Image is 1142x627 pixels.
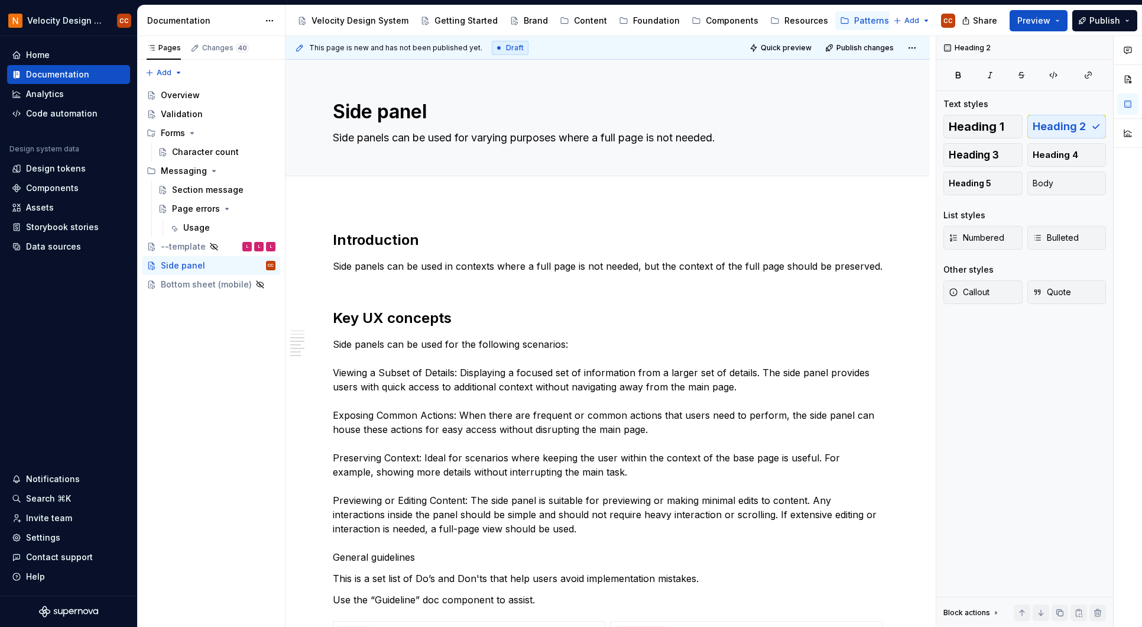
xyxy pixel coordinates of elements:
textarea: Side panel [330,98,880,126]
a: Resources [765,11,833,30]
button: Heading 3 [943,143,1023,167]
span: Heading 5 [949,177,991,189]
a: Components [7,179,130,198]
div: Analytics [26,88,64,100]
button: Preview [1010,10,1068,31]
span: Numbered [949,232,1004,244]
div: Components [26,182,79,194]
span: Callout [949,286,989,298]
span: Publish changes [836,43,894,53]
span: Share [973,15,997,27]
div: CC [119,16,129,25]
span: Heading 3 [949,149,999,161]
div: Bottom sheet (mobile) [161,279,252,290]
a: Getting Started [416,11,502,30]
div: Notifications [26,473,80,485]
button: Heading 5 [943,172,1023,195]
div: Block actions [943,608,990,618]
a: Velocity Design System [293,11,413,30]
a: Settings [7,528,130,547]
span: Quote [1033,286,1071,298]
div: Forms [142,124,280,143]
a: Documentation [7,65,130,84]
a: Side panelCC [142,256,280,275]
span: Body [1033,177,1053,189]
div: Resources [784,15,828,27]
a: Usage [164,218,280,237]
a: --templateLLL [142,237,280,256]
div: Design tokens [26,163,86,174]
div: Brand [524,15,548,27]
a: Data sources [7,237,130,256]
button: Quick preview [746,40,817,56]
button: Add [142,64,186,81]
textarea: Side panels can be used for varying purposes where a full page is not needed. [330,128,880,147]
div: Validation [161,108,203,120]
div: Text styles [943,98,988,110]
a: Patterns [835,11,894,30]
span: 40 [236,43,249,53]
div: Usage [183,222,210,234]
span: Publish [1089,15,1120,27]
h2: Introduction [333,231,883,250]
span: Add [904,16,919,25]
button: Velocity Design System by NAVEXCC [2,8,135,33]
button: Contact support [7,548,130,567]
button: Numbered [943,226,1023,250]
span: This page is new and has not been published yet. [309,43,482,53]
a: Design tokens [7,159,130,178]
div: Documentation [147,15,259,27]
div: Components [706,15,758,27]
a: Assets [7,198,130,217]
a: Code automation [7,104,130,123]
button: Help [7,567,130,586]
p: Side panels can be used in contexts where a full page is not needed, but the context of the full ... [333,259,883,287]
span: Heading 1 [949,121,1004,132]
h2: Key UX concepts [333,309,883,328]
button: Callout [943,280,1023,304]
img: bb28370b-b938-4458-ba0e-c5bddf6d21d4.png [8,14,22,28]
div: Documentation [26,69,89,80]
button: Publish [1072,10,1137,31]
p: This is a set list of Do’s and Don'ts that help users avoid implementation mistakes. [333,571,883,586]
span: Bulleted [1033,232,1079,244]
div: Home [26,49,50,61]
span: Quick preview [761,43,812,53]
div: Page errors [172,203,220,215]
div: Page tree [142,86,280,294]
div: Messaging [161,165,207,177]
div: L [258,241,260,253]
div: Data sources [26,241,81,253]
div: Foundation [633,15,680,27]
span: Add [157,68,171,77]
div: Velocity Design System by NAVEX [27,15,103,27]
div: Other styles [943,264,994,276]
div: Code automation [26,108,98,119]
div: Section message [172,184,244,196]
button: Add [890,12,934,29]
span: Preview [1017,15,1050,27]
a: Invite team [7,509,130,528]
a: Storybook stories [7,218,130,237]
svg: Supernova Logo [39,606,98,618]
div: Help [26,571,45,583]
div: Storybook stories [26,221,99,233]
div: Search ⌘K [26,493,71,505]
div: Getting Started [434,15,498,27]
a: Bottom sheet (mobile) [142,275,280,294]
div: Velocity Design System [312,15,408,27]
a: Page errors [153,199,280,218]
a: Foundation [614,11,684,30]
button: Quote [1027,280,1107,304]
div: Assets [26,202,54,214]
a: Brand [505,11,553,30]
p: Use the “Guideline” doc component to assist. [333,593,883,607]
a: Content [555,11,612,30]
button: Body [1027,172,1107,195]
div: Invite team [26,512,72,524]
div: Page tree [293,9,887,33]
button: Bulleted [1027,226,1107,250]
div: Pages [147,43,181,53]
div: Contact support [26,551,93,563]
